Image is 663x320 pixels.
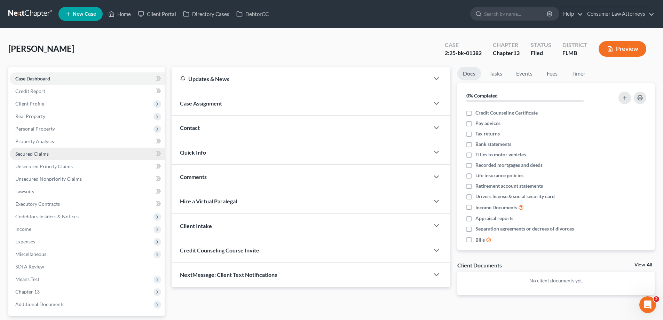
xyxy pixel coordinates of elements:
[457,67,481,80] a: Docs
[15,289,40,295] span: Chapter 13
[10,148,165,160] a: Secured Claims
[654,296,659,302] span: 2
[493,49,520,57] div: Chapter
[541,67,563,80] a: Fees
[475,109,538,116] span: Credit Counseling Certificate
[180,149,206,156] span: Quick Info
[180,173,207,180] span: Comments
[445,49,482,57] div: 2:25-bk-01382
[73,11,96,17] span: New Case
[15,264,44,270] span: SOFA Review
[180,271,277,278] span: NextMessage: Client Text Notifications
[15,163,73,169] span: Unsecured Priority Claims
[180,124,200,131] span: Contact
[475,182,543,189] span: Retirement account statements
[639,296,656,313] iframe: Intercom live chat
[15,276,39,282] span: Means Test
[10,135,165,148] a: Property Analysis
[457,262,502,269] div: Client Documents
[233,8,272,20] a: DebtorCC
[15,76,50,81] span: Case Dashboard
[513,49,520,56] span: 13
[15,151,49,157] span: Secured Claims
[493,41,520,49] div: Chapter
[180,223,212,229] span: Client Intake
[180,247,259,253] span: Credit Counseling Course Invite
[634,263,652,267] a: View All
[475,215,513,222] span: Appraisal reports
[562,41,587,49] div: District
[15,113,45,119] span: Real Property
[10,260,165,273] a: SOFA Review
[475,120,500,127] span: Pay advices
[8,44,74,54] span: [PERSON_NAME]
[15,201,60,207] span: Executory Contracts
[105,8,134,20] a: Home
[15,301,64,307] span: Additional Documents
[15,126,55,132] span: Personal Property
[180,75,421,83] div: Updates & News
[475,204,517,211] span: Income Documents
[15,239,35,244] span: Expenses
[562,49,587,57] div: FLMB
[475,141,511,148] span: Bank statements
[15,88,45,94] span: Credit Report
[10,185,165,198] a: Lawsuits
[475,162,543,169] span: Recorded mortgages and deeds
[15,188,34,194] span: Lawsuits
[180,8,233,20] a: Directory Cases
[15,138,54,144] span: Property Analysis
[475,193,555,200] span: Drivers license & social security card
[10,173,165,185] a: Unsecured Nonpriority Claims
[10,160,165,173] a: Unsecured Priority Claims
[484,67,508,80] a: Tasks
[475,236,485,243] span: Bills
[599,41,646,57] button: Preview
[10,72,165,85] a: Case Dashboard
[10,85,165,97] a: Credit Report
[15,226,31,232] span: Income
[475,225,574,232] span: Separation agreements or decrees of divorces
[445,41,482,49] div: Case
[531,41,551,49] div: Status
[466,93,498,99] strong: 0% Completed
[15,176,82,182] span: Unsecured Nonpriority Claims
[560,8,583,20] a: Help
[15,101,44,107] span: Client Profile
[15,213,79,219] span: Codebtors Insiders & Notices
[484,7,548,20] input: Search by name...
[15,251,46,257] span: Miscellaneous
[475,151,526,158] span: Titles to motor vehicles
[531,49,551,57] div: Filed
[584,8,654,20] a: Consumer Law Attorneys
[475,172,523,179] span: Life insurance policies
[134,8,180,20] a: Client Portal
[180,198,237,204] span: Hire a Virtual Paralegal
[511,67,538,80] a: Events
[180,100,222,107] span: Case Assignment
[475,130,500,137] span: Tax returns
[566,67,591,80] a: Timer
[463,277,649,284] p: No client documents yet.
[10,198,165,210] a: Executory Contracts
